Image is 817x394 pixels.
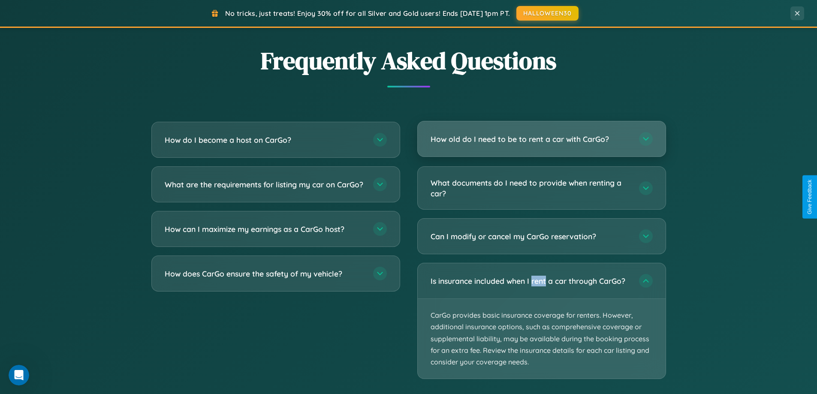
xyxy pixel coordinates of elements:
h3: How do I become a host on CarGo? [165,135,365,145]
h3: Is insurance included when I rent a car through CarGo? [431,276,630,286]
h3: How can I maximize my earnings as a CarGo host? [165,224,365,235]
span: No tricks, just treats! Enjoy 30% off for all Silver and Gold users! Ends [DATE] 1pm PT. [225,9,510,18]
h3: What documents do I need to provide when renting a car? [431,177,630,199]
h3: How old do I need to be to rent a car with CarGo? [431,134,630,144]
h2: Frequently Asked Questions [151,44,666,77]
h3: What are the requirements for listing my car on CarGo? [165,179,365,190]
h3: Can I modify or cancel my CarGo reservation? [431,231,630,242]
div: Give Feedback [807,180,813,214]
h3: How does CarGo ensure the safety of my vehicle? [165,268,365,279]
button: HALLOWEEN30 [516,6,579,21]
p: CarGo provides basic insurance coverage for renters. However, additional insurance options, such ... [418,299,666,379]
iframe: Intercom live chat [9,365,29,385]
